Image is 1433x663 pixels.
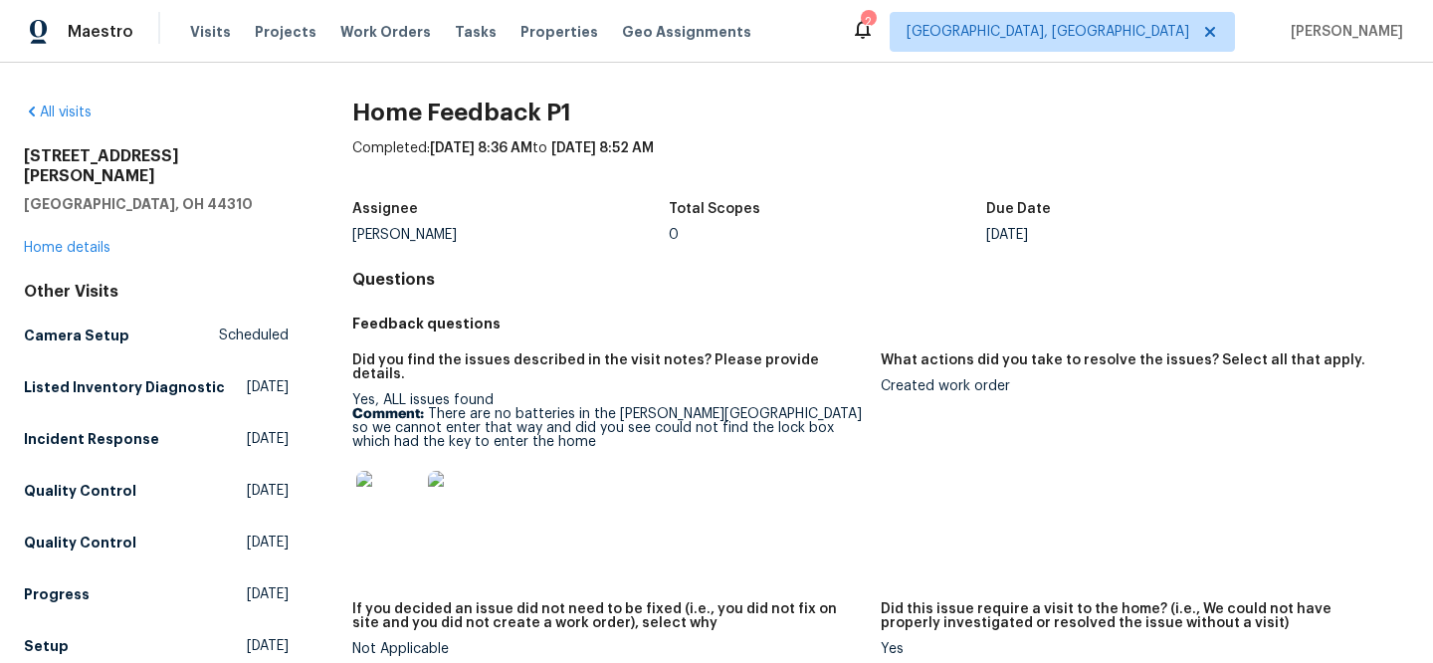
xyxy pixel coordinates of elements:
[907,22,1189,42] span: [GEOGRAPHIC_DATA], [GEOGRAPHIC_DATA]
[622,22,751,42] span: Geo Assignments
[669,228,986,242] div: 0
[352,228,670,242] div: [PERSON_NAME]
[352,407,865,449] p: There are no batteries in the [PERSON_NAME][GEOGRAPHIC_DATA] so we cannot enter that way and did ...
[352,202,418,216] h5: Assignee
[24,421,289,457] a: Incident Response[DATE]
[352,314,1409,333] h5: Feedback questions
[24,576,289,612] a: Progress[DATE]
[247,481,289,501] span: [DATE]
[352,407,424,421] b: Comment:
[24,318,289,353] a: Camera SetupScheduled
[24,146,289,186] h2: [STREET_ADDRESS][PERSON_NAME]
[1283,22,1403,42] span: [PERSON_NAME]
[219,326,289,345] span: Scheduled
[24,584,90,604] h5: Progress
[520,22,598,42] span: Properties
[455,25,497,39] span: Tasks
[551,141,654,155] span: [DATE] 8:52 AM
[986,202,1051,216] h5: Due Date
[352,642,865,656] div: Not Applicable
[247,636,289,656] span: [DATE]
[24,533,136,552] h5: Quality Control
[247,429,289,449] span: [DATE]
[24,429,159,449] h5: Incident Response
[190,22,231,42] span: Visits
[669,202,760,216] h5: Total Scopes
[352,103,1409,122] h2: Home Feedback P1
[24,636,69,656] h5: Setup
[352,393,865,547] div: Yes, ALL issues found
[24,106,92,119] a: All visits
[247,533,289,552] span: [DATE]
[340,22,431,42] span: Work Orders
[861,12,875,32] div: 2
[881,353,1365,367] h5: What actions did you take to resolve the issues? Select all that apply.
[24,326,129,345] h5: Camera Setup
[247,377,289,397] span: [DATE]
[24,525,289,560] a: Quality Control[DATE]
[24,481,136,501] h5: Quality Control
[352,353,865,381] h5: Did you find the issues described in the visit notes? Please provide details.
[430,141,532,155] span: [DATE] 8:36 AM
[24,377,225,397] h5: Listed Inventory Diagnostic
[352,602,865,630] h5: If you decided an issue did not need to be fixed (i.e., you did not fix on site and you did not c...
[352,270,1409,290] h4: Questions
[24,194,289,214] h5: [GEOGRAPHIC_DATA], OH 44310
[255,22,316,42] span: Projects
[352,138,1409,190] div: Completed: to
[881,642,1393,656] div: Yes
[68,22,133,42] span: Maestro
[986,228,1304,242] div: [DATE]
[24,369,289,405] a: Listed Inventory Diagnostic[DATE]
[24,282,289,302] div: Other Visits
[24,473,289,509] a: Quality Control[DATE]
[881,602,1393,630] h5: Did this issue require a visit to the home? (i.e., We could not have properly investigated or res...
[24,241,110,255] a: Home details
[247,584,289,604] span: [DATE]
[881,379,1393,393] div: Created work order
